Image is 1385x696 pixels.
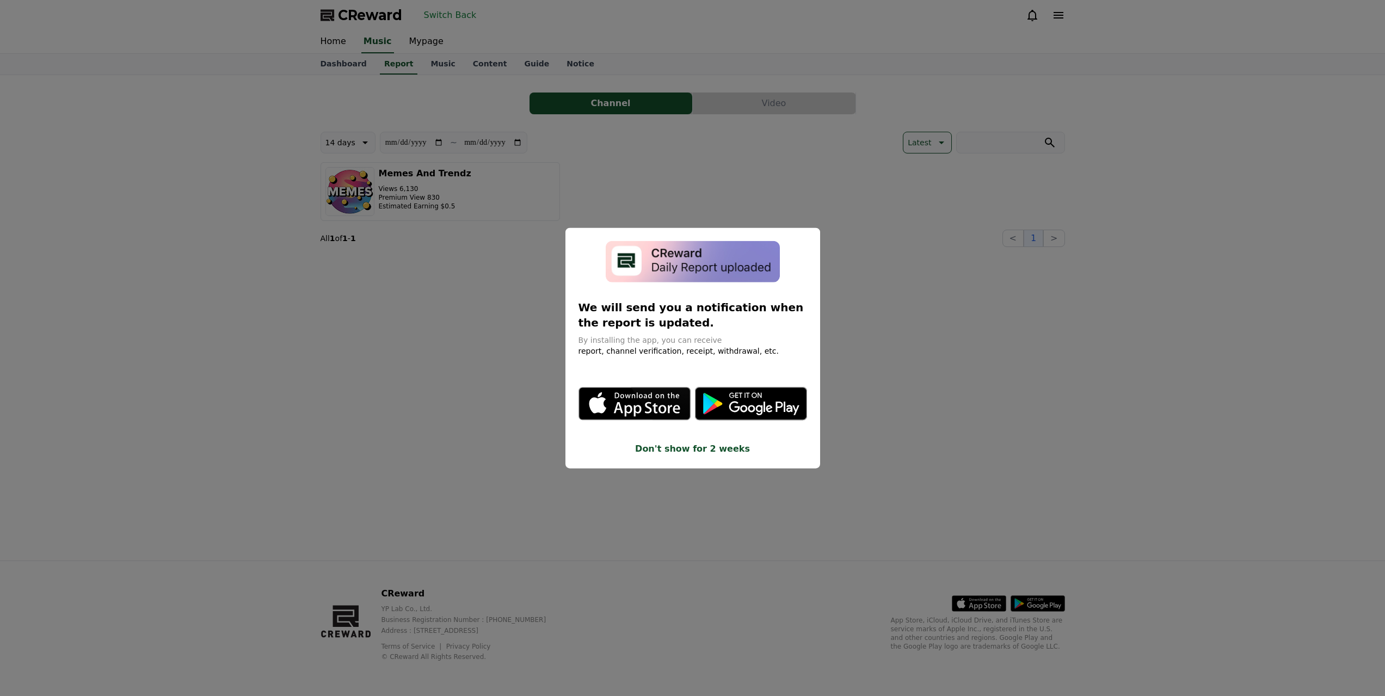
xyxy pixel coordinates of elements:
[578,442,807,455] button: Don't show for 2 weeks
[578,300,807,330] p: We will send you a notification when the report is updated.
[578,346,807,356] p: report, channel verification, receipt, withdrawal, etc.
[578,335,807,346] p: By installing the app, you can receive
[606,241,780,282] img: app-install-modal
[565,227,820,469] div: modal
